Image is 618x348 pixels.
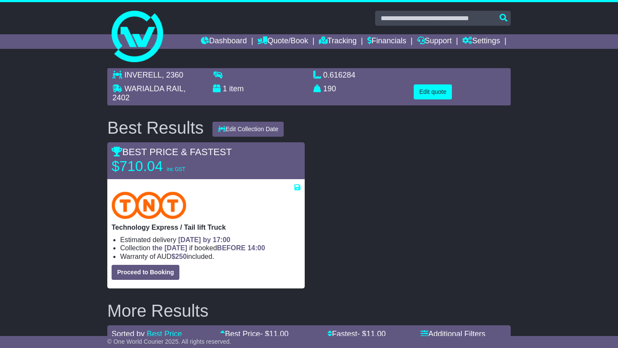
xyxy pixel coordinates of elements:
span: the [DATE] [152,244,187,252]
a: Financials [367,34,406,49]
span: if booked [152,244,265,252]
span: [DATE] by 17:00 [178,236,230,243]
a: Additional Filters [421,330,485,338]
span: item [229,84,244,93]
span: inc GST [167,166,185,172]
a: Tracking [319,34,357,49]
li: Estimated delivery [120,236,300,244]
a: Support [417,34,452,49]
span: 14:00 [248,244,265,252]
span: , 2402 [112,84,185,102]
span: 0.616284 [323,71,355,79]
span: 250 [175,253,187,260]
span: 11.00 [367,330,386,338]
li: Collection [120,244,300,252]
span: 190 [323,84,336,93]
p: $710.04 [112,158,219,175]
a: Best Price- $11.00 [220,330,288,338]
span: BEST PRICE & FASTEST [112,147,232,157]
img: TNT Domestic: Technology Express / Tail lift Truck [112,192,186,219]
span: , 2360 [162,71,183,79]
p: Technology Express / Tail lift Truck [112,223,300,231]
a: Quote/Book [257,34,308,49]
h2: More Results [107,301,511,320]
span: © One World Courier 2025. All rights reserved. [107,338,231,345]
span: Sorted by [112,330,145,338]
span: $ [171,253,187,260]
a: Settings [462,34,500,49]
span: - $ [260,330,288,338]
span: WARIALDA RAIL [124,84,183,93]
span: INVERELL [124,71,162,79]
button: Proceed to Booking [112,265,179,280]
button: Edit Collection Date [212,122,284,137]
span: - $ [357,330,386,338]
span: 11.00 [269,330,288,338]
span: 1 [223,84,227,93]
a: Best Price [147,330,182,338]
li: Warranty of AUD included. [120,252,300,261]
a: Dashboard [201,34,247,49]
span: BEFORE [217,244,246,252]
a: Fastest- $11.00 [327,330,386,338]
div: Best Results [103,118,208,137]
button: Edit quote [414,84,452,99]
